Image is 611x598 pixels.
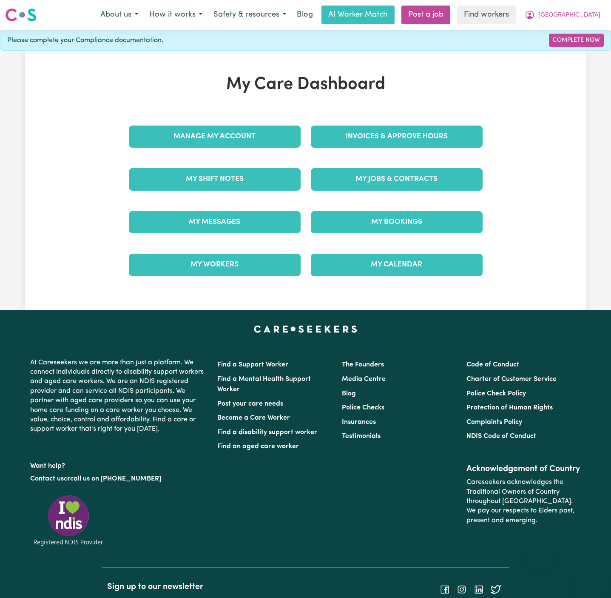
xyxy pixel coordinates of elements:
button: About us [95,6,144,24]
a: My Jobs & Contracts [311,168,483,190]
iframe: Button to launch messaging window [577,564,604,591]
p: Careseekers acknowledges the Traditional Owners of Country throughout [GEOGRAPHIC_DATA]. We pay o... [466,474,581,529]
img: Registered NDIS provider [30,494,107,547]
a: Contact us [30,475,64,482]
a: Follow Careseekers on Facebook [440,586,450,592]
a: Police Checks [342,404,384,411]
a: NDIS Code of Conduct [466,433,536,440]
h2: Sign up to our newsletter [107,582,301,592]
a: Careseekers logo [5,5,37,25]
p: Want help? [30,458,207,471]
a: Blog [292,6,318,24]
a: Media Centre [342,376,386,383]
a: Blog [342,390,356,397]
a: Careseekers home page [254,326,357,332]
a: My Messages [129,211,301,233]
a: Become a Care Worker [217,415,290,421]
a: Find workers [457,6,516,24]
a: Manage My Account [129,126,301,148]
button: How it works [144,6,208,24]
a: Find a Mental Health Support Worker [217,376,311,393]
a: Find an aged care worker [217,443,299,450]
span: [GEOGRAPHIC_DATA] [538,11,600,20]
a: Post your care needs [217,401,283,407]
a: Complete Now [549,34,604,47]
a: Follow Careseekers on Twitter [491,586,501,592]
img: Careseekers logo [5,7,37,23]
button: Safety & resources [208,6,292,24]
button: My Account [519,6,606,24]
a: Invoices & Approve Hours [311,126,483,148]
a: call us on [PHONE_NUMBER] [70,475,161,482]
a: Find a Support Worker [217,361,288,368]
a: My Workers [129,254,301,276]
a: Post a job [401,6,450,24]
a: Protection of Human Rights [466,404,553,411]
span: Please complete your Compliance documentation. [7,35,163,46]
p: At Careseekers we are more than just a platform. We connect individuals directly to disability su... [30,355,207,438]
a: Testimonials [342,433,381,440]
a: AI Worker Match [321,6,395,24]
a: My Calendar [311,254,483,276]
a: Insurances [342,419,376,426]
a: Code of Conduct [466,361,519,368]
a: Find a disability support worker [217,429,317,436]
a: Charter of Customer Service [466,376,557,383]
a: My Bookings [311,211,483,233]
p: or [30,471,207,487]
a: Follow Careseekers on Instagram [457,586,467,592]
iframe: Close message [531,544,548,561]
a: My Shift Notes [129,168,301,190]
a: Police Check Policy [466,390,526,397]
a: Complaints Policy [466,419,522,426]
h2: Acknowledgement of Country [466,464,581,474]
a: The Founders [342,361,384,368]
a: Follow Careseekers on LinkedIn [474,586,484,592]
h1: My Care Dashboard [124,74,488,95]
